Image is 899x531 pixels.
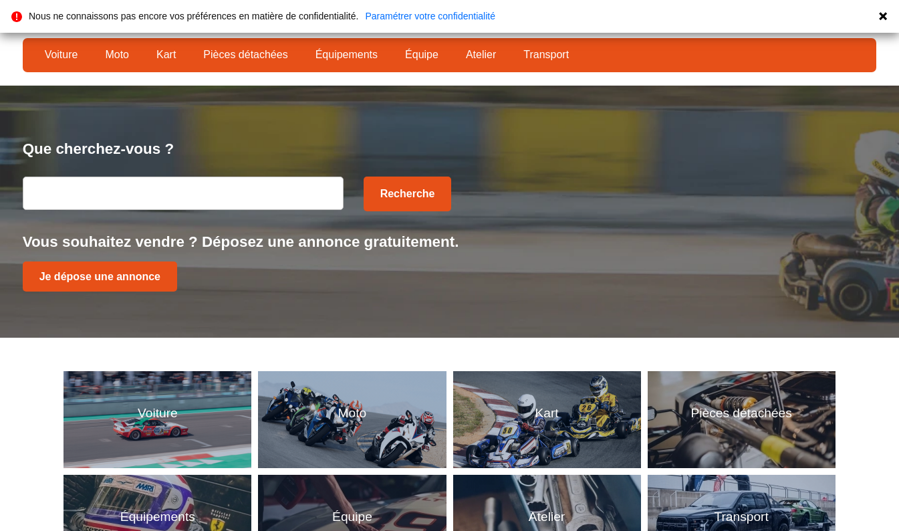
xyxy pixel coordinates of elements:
[453,371,641,468] a: KartKart
[36,43,87,66] a: Voiture
[23,138,877,159] p: Que cherchez-vous ?
[195,43,296,66] a: Pièces détachées
[120,508,195,526] p: Équipements
[515,43,577,66] a: Transport
[648,371,836,468] a: Pièces détachéesPièces détachées
[148,43,184,66] a: Kart
[63,371,251,468] a: VoitureVoiture
[529,508,565,526] p: Atelier
[364,177,452,211] button: Recherche
[338,405,367,423] p: Moto
[365,11,495,21] a: Paramétrer votre confidentialité
[307,43,386,66] a: Équipements
[29,11,358,21] p: Nous ne connaissons pas encore vos préférences en matière de confidentialité.
[23,231,877,252] p: Vous souhaitez vendre ? Déposez une annonce gratuitement.
[457,43,505,66] a: Atelier
[96,43,138,66] a: Moto
[690,405,791,423] p: Pièces détachées
[23,261,177,292] a: Je dépose une annonce
[332,508,372,526] p: Équipe
[535,405,558,423] p: Kart
[258,371,446,468] a: MotoMoto
[138,405,178,423] p: Voiture
[396,43,447,66] a: Équipe
[714,508,768,526] p: Transport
